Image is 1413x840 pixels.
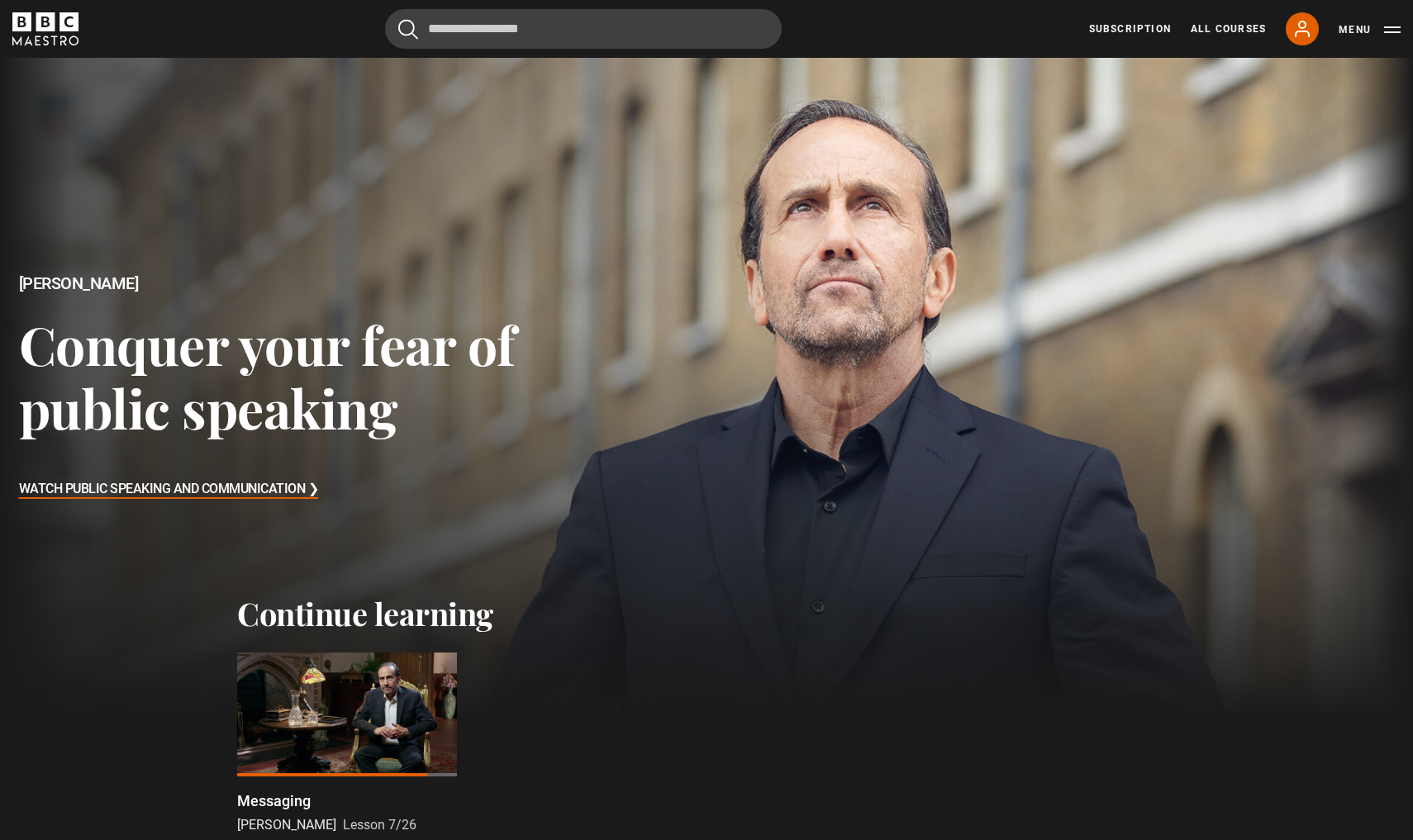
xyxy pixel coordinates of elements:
[398,19,418,40] button: Submit the search query
[1339,21,1401,38] button: Toggle navigation
[1089,21,1171,36] a: Subscription
[237,595,1176,633] h2: Continue learning
[237,790,311,812] p: Messaging
[19,274,566,293] h2: [PERSON_NAME]
[237,653,457,835] a: Messaging [PERSON_NAME] Lesson 7/26
[12,12,78,45] svg: BBC Maestro
[237,817,336,833] span: [PERSON_NAME]
[19,477,319,502] h3: Watch Public Speaking and Communication ❯
[19,312,566,440] h3: Conquer your fear of public speaking
[1191,21,1266,36] a: All Courses
[343,817,416,833] span: Lesson 7/26
[385,9,782,49] input: Search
